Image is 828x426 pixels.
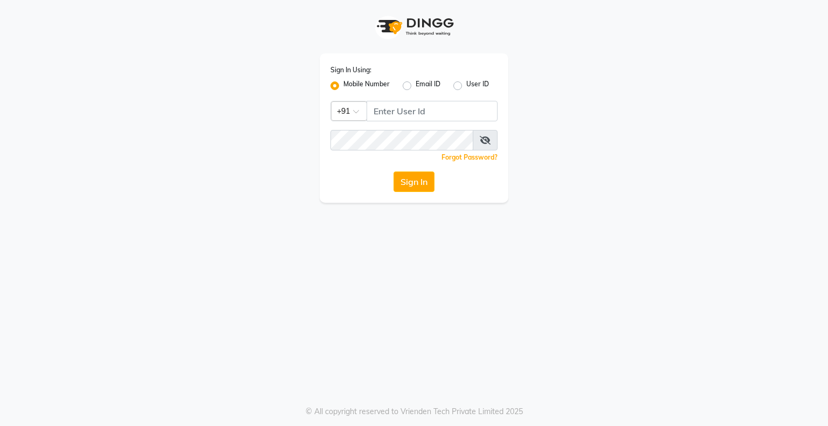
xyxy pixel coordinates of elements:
label: Mobile Number [343,79,390,92]
button: Sign In [394,171,434,192]
label: User ID [466,79,489,92]
label: Email ID [416,79,440,92]
img: logo1.svg [371,11,457,43]
input: Username [330,130,473,150]
label: Sign In Using: [330,65,371,75]
a: Forgot Password? [441,153,498,161]
input: Username [367,101,498,121]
